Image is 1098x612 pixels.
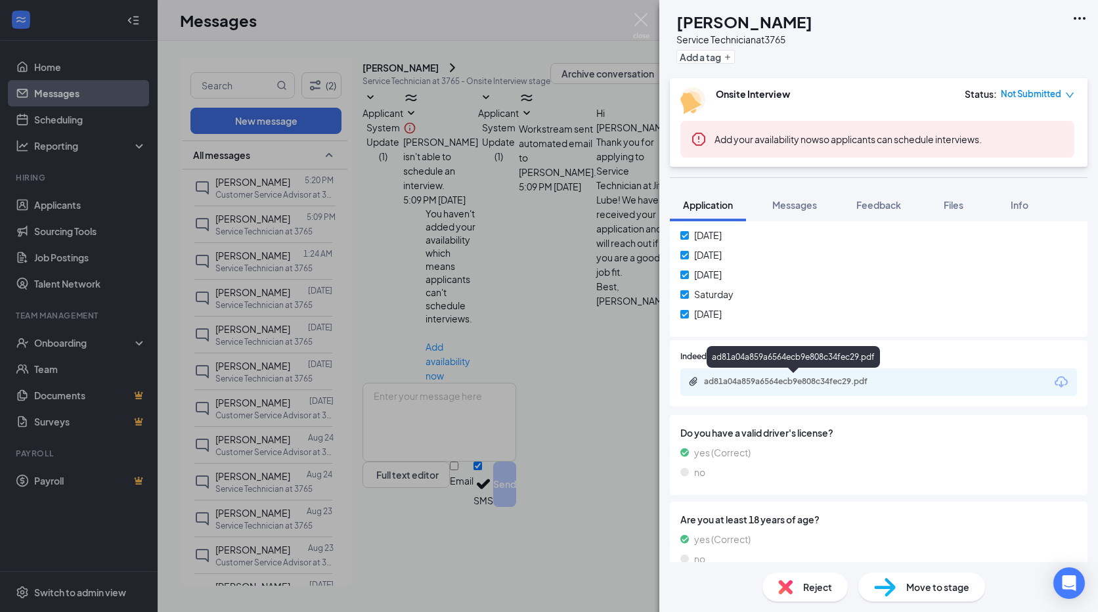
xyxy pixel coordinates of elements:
span: Feedback [856,199,901,211]
span: Info [1011,199,1028,211]
span: Application [683,199,733,211]
span: so applicants can schedule interviews. [714,133,982,145]
h1: [PERSON_NAME] [676,11,812,33]
svg: Plus [724,53,732,61]
div: Service Technician at 3765 [676,33,812,46]
span: Saturday [694,287,734,301]
span: [DATE] [694,307,722,321]
div: Status : [965,87,997,100]
button: Add your availability now [714,133,819,146]
div: ad81a04a859a6564ecb9e808c34fec29.pdf [704,376,888,387]
span: Reject [803,580,832,594]
span: Do you have a valid driver's license? [680,426,1077,440]
button: PlusAdd a tag [676,50,735,64]
span: no [694,465,705,479]
svg: Paperclip [688,376,699,387]
span: Messages [772,199,817,211]
span: Not Submitted [1001,87,1061,100]
span: [DATE] [694,267,722,282]
span: Move to stage [906,580,969,594]
span: yes (Correct) [694,445,751,460]
div: Open Intercom Messenger [1053,567,1085,599]
span: [DATE] [694,248,722,262]
span: no [694,552,705,566]
svg: Error [691,131,707,147]
span: down [1065,91,1074,100]
svg: Ellipses [1072,11,1087,26]
b: Onsite Interview [716,88,790,100]
span: Indeed Resume [680,351,738,363]
svg: Download [1053,374,1069,390]
div: ad81a04a859a6564ecb9e808c34fec29.pdf [707,346,880,368]
span: [DATE] [694,228,722,242]
span: Files [944,199,963,211]
span: yes (Correct) [694,532,751,546]
span: Are you at least 18 years of age? [680,512,1077,527]
a: Paperclipad81a04a859a6564ecb9e808c34fec29.pdf [688,376,901,389]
